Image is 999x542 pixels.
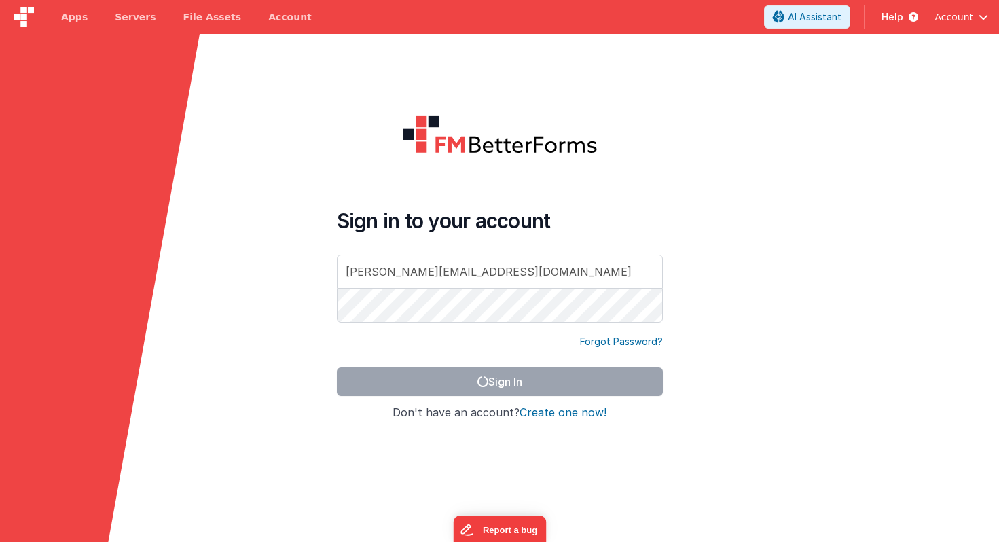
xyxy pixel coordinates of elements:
[337,367,663,396] button: Sign In
[934,10,988,24] button: Account
[934,10,973,24] span: Account
[520,407,606,419] button: Create one now!
[788,10,841,24] span: AI Assistant
[183,10,242,24] span: File Assets
[882,10,903,24] span: Help
[580,335,663,348] a: Forgot Password?
[337,209,663,233] h4: Sign in to your account
[764,5,850,29] button: AI Assistant
[61,10,88,24] span: Apps
[115,10,156,24] span: Servers
[337,407,663,419] h4: Don't have an account?
[337,255,663,289] input: Email Address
